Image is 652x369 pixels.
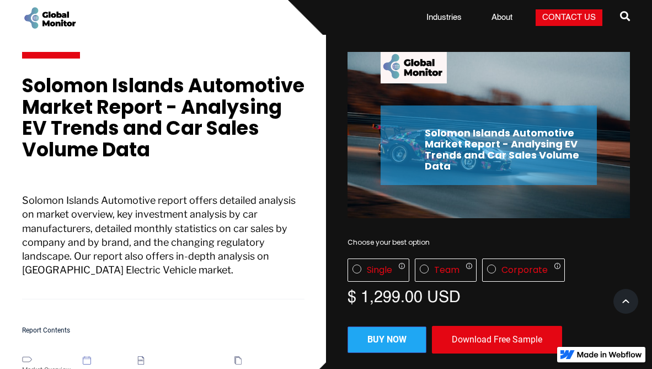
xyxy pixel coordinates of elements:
[348,326,426,353] a: Buy now
[367,265,392,276] div: Single
[348,287,630,304] div: $ 1,299.00 USD
[620,8,630,24] span: 
[22,75,304,171] h1: Solomon Islands Automotive Market Report - Analysing EV Trends and Car Sales Volume Data
[536,9,602,26] a: Contact Us
[22,327,304,334] h5: Report Contents
[420,12,468,23] a: Industries
[432,326,562,354] div: Download Free Sample
[348,237,630,248] div: Choose your best option
[22,6,77,30] a: home
[485,12,519,23] a: About
[434,265,459,276] div: Team
[501,265,548,276] div: Corporate
[577,351,642,358] img: Made in Webflow
[22,193,304,299] p: Solomon Islands Automotive report offers detailed analysis on market overview, key investment ana...
[348,259,630,282] div: License
[425,128,586,171] h2: Solomon Islands Automotive Market Report - Analysing EV Trends and Car Sales Volume Data
[620,7,630,29] a: 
